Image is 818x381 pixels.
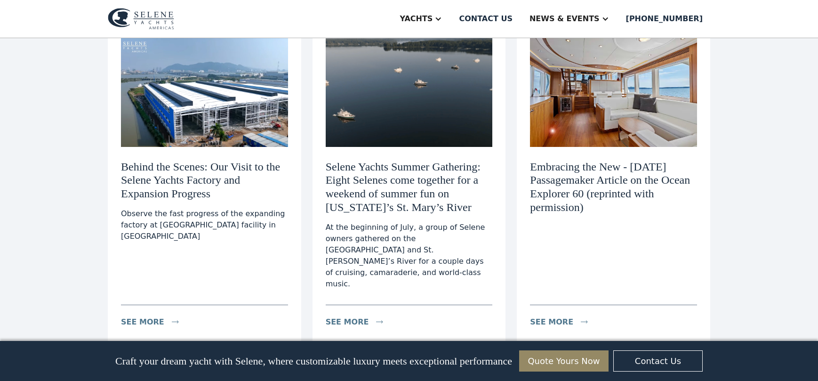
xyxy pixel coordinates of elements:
a: Contact Us [613,350,703,372]
a: Selene Yachts Summer Gathering: Eight Selenes come together for a weekend of summer fun on [US_ST... [313,27,506,345]
div: Contact us [459,13,513,24]
img: icon [376,320,383,324]
div: see more [530,316,573,328]
a: Quote Yours Now [519,350,609,372]
p: Craft your dream yacht with Selene, where customizable luxury meets exceptional performance [115,355,512,367]
img: icon [581,320,588,324]
img: logo [108,8,174,30]
div: At the beginning of July, a group of Selene owners gathered on the [GEOGRAPHIC_DATA] and St. [PER... [326,222,493,290]
div: News & EVENTS [529,13,600,24]
div: see more [121,316,164,328]
div: Observe the fast progress of the expanding factory at [GEOGRAPHIC_DATA] facility in [GEOGRAPHIC_D... [121,208,288,242]
div: Yachts [400,13,433,24]
div: [PHONE_NUMBER] [626,13,703,24]
a: Embracing the New - [DATE] Passagemaker Article on the Ocean Explorer 60 (reprinted with permissi... [517,27,710,345]
h3: Embracing the New - [DATE] Passagemaker Article on the Ocean Explorer 60 (reprinted with permission) [530,160,697,214]
h3: Behind the Scenes: Our Visit to the Selene Yachts Factory and Expansion Progress [121,160,288,201]
div: see more [326,316,369,328]
a: Behind the Scenes: Our Visit to the Selene Yachts Factory and Expansion ProgressObserve the fast ... [108,27,301,345]
h3: Selene Yachts Summer Gathering: Eight Selenes come together for a weekend of summer fun on [US_ST... [326,160,493,214]
img: icon [172,320,179,324]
